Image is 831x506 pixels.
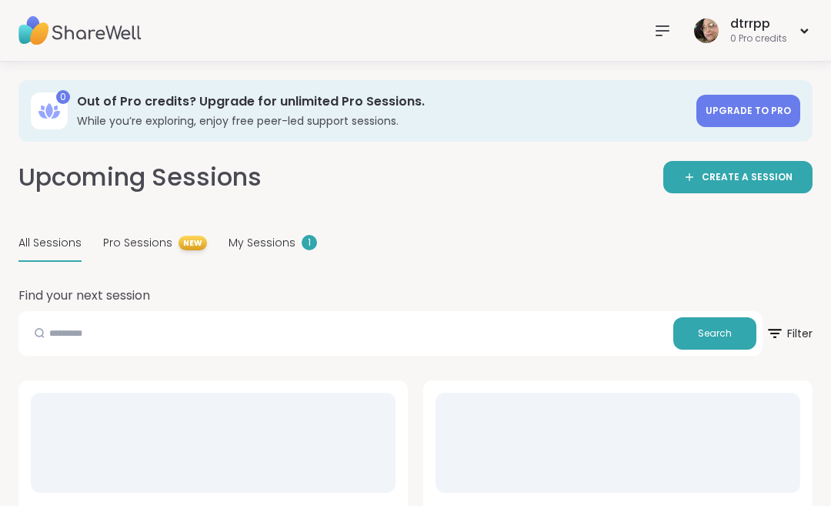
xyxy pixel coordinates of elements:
button: Search [673,317,756,350]
span: Search [698,327,732,340]
h2: Find your next session [18,287,150,305]
button: Filter [766,311,813,356]
h3: Out of Pro credits? Upgrade for unlimited Pro Sessions. [77,93,687,110]
span: Filter [766,315,813,352]
img: ShareWell Nav Logo [18,4,142,58]
span: Pro Sessions [103,235,172,251]
a: Upgrade to Pro [696,95,800,127]
img: dtrrpp [694,18,719,43]
div: 0 Pro credits [730,32,787,45]
span: CREATE A SESSION [702,171,793,184]
div: dtrrpp [730,15,787,32]
span: My Sessions [229,235,295,251]
div: 1 [302,235,317,250]
div: 0 [56,90,70,104]
h3: While you’re exploring, enjoy free peer-led support sessions. [77,113,687,129]
span: NEW [179,236,207,250]
span: All Sessions [18,235,82,251]
a: CREATE A SESSION [663,161,813,193]
span: Upgrade to Pro [706,104,791,117]
h2: Upcoming Sessions [18,160,262,195]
